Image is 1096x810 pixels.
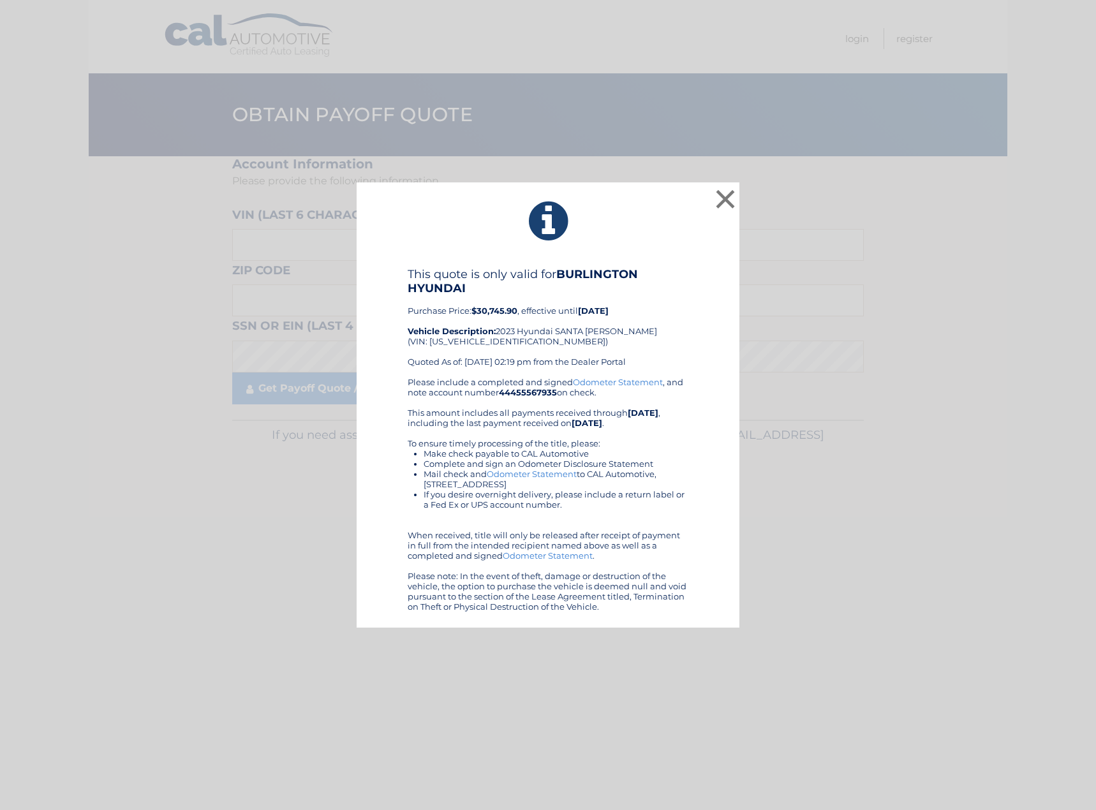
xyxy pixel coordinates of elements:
li: Complete and sign an Odometer Disclosure Statement [424,459,688,469]
b: 44455567935 [499,387,557,397]
div: Please include a completed and signed , and note account number on check. This amount includes al... [408,377,688,612]
a: Odometer Statement [487,469,577,479]
a: Odometer Statement [503,550,593,561]
li: Make check payable to CAL Automotive [424,448,688,459]
button: × [713,186,738,212]
b: [DATE] [572,418,602,428]
b: [DATE] [578,306,609,316]
li: Mail check and to CAL Automotive, [STREET_ADDRESS] [424,469,688,489]
li: If you desire overnight delivery, please include a return label or a Fed Ex or UPS account number. [424,489,688,510]
b: [DATE] [628,408,658,418]
b: BURLINGTON HYUNDAI [408,267,638,295]
div: Purchase Price: , effective until 2023 Hyundai SANTA [PERSON_NAME] (VIN: [US_VEHICLE_IDENTIFICATI... [408,267,688,377]
b: $30,745.90 [471,306,517,316]
a: Odometer Statement [573,377,663,387]
h4: This quote is only valid for [408,267,688,295]
strong: Vehicle Description: [408,326,496,336]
